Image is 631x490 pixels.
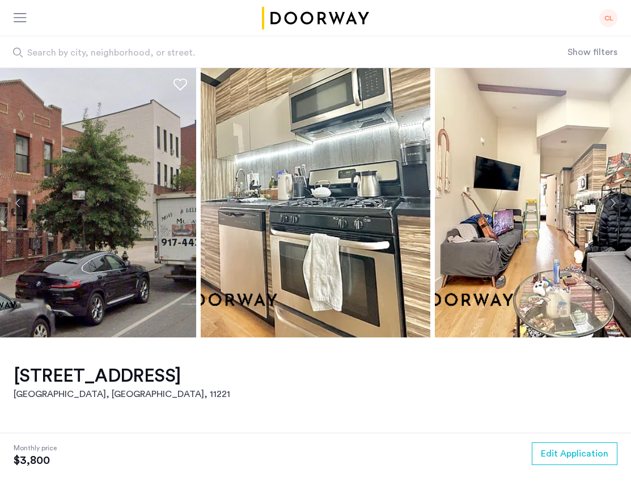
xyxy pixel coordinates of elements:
span: Edit Application [541,447,608,461]
span: $3,800 [14,454,57,467]
a: [STREET_ADDRESS][GEOGRAPHIC_DATA], [GEOGRAPHIC_DATA], 11221 [14,365,230,401]
button: Previous apartment [9,193,28,213]
button: Show or hide filters [568,45,617,59]
div: CL [599,9,617,27]
a: Cazamio logo [260,7,371,29]
h1: [STREET_ADDRESS] [14,365,230,387]
img: apartment [201,68,430,337]
button: Next apartment [603,193,622,213]
img: logo [260,7,371,29]
span: Monthly price [14,442,57,454]
button: button [532,442,617,465]
h2: [GEOGRAPHIC_DATA], [GEOGRAPHIC_DATA] , 11221 [14,387,230,401]
span: Search by city, neighborhood, or street. [27,46,481,60]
